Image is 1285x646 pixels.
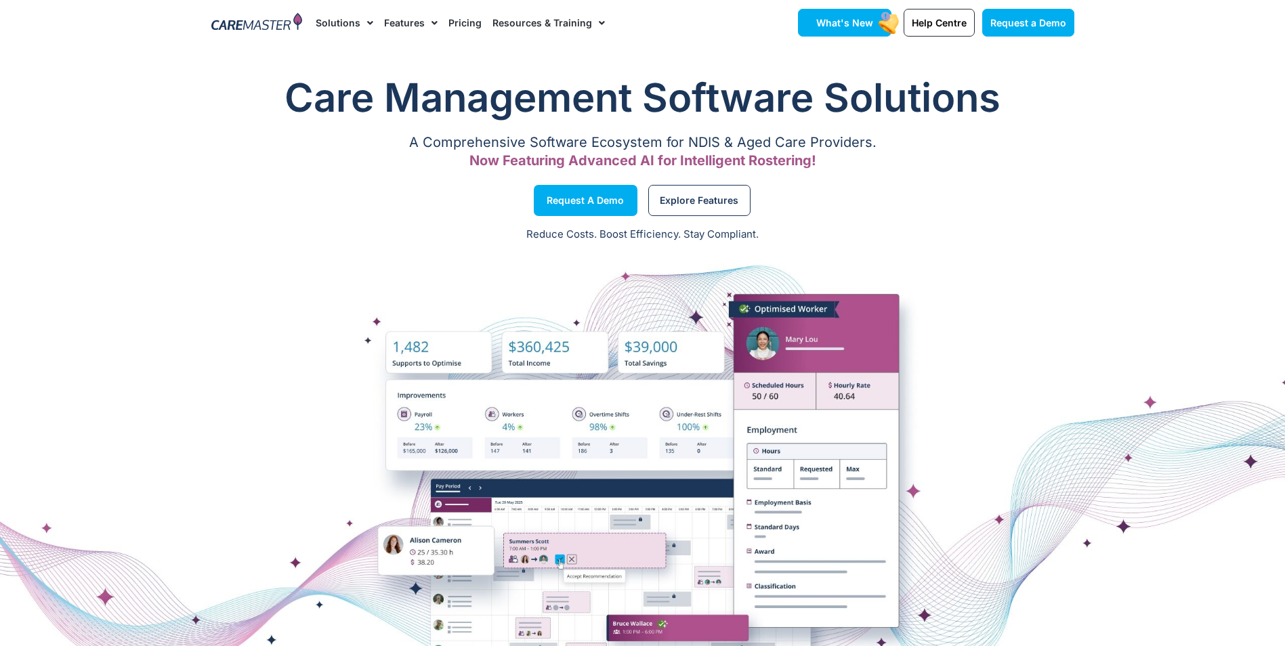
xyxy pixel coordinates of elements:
a: Explore Features [648,185,751,216]
a: Request a Demo [534,185,637,216]
a: Request a Demo [982,9,1074,37]
span: Explore Features [660,197,738,204]
img: CareMaster Logo [211,13,303,33]
span: Now Featuring Advanced AI for Intelligent Rostering! [469,152,816,169]
span: What's New [816,17,873,28]
span: Request a Demo [547,197,624,204]
a: Help Centre [904,9,975,37]
span: Request a Demo [990,17,1066,28]
h1: Care Management Software Solutions [211,70,1074,125]
span: Help Centre [912,17,967,28]
a: What's New [798,9,891,37]
p: Reduce Costs. Boost Efficiency. Stay Compliant. [8,227,1277,242]
p: A Comprehensive Software Ecosystem for NDIS & Aged Care Providers. [211,138,1074,147]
